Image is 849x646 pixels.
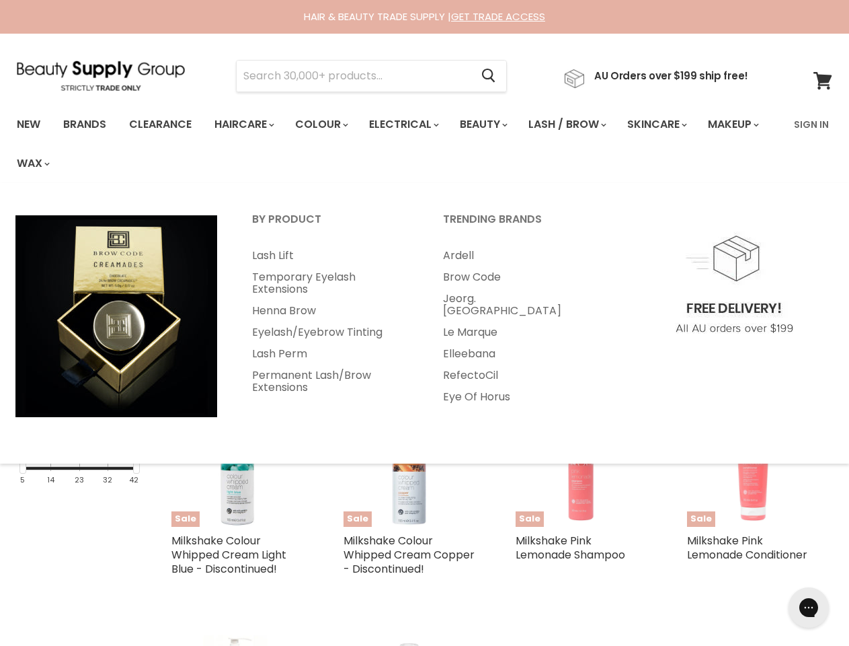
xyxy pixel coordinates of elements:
[47,476,54,485] div: 14
[285,110,356,139] a: Colour
[698,110,767,139] a: Makeup
[471,61,506,92] button: Search
[7,110,50,139] a: New
[235,300,423,322] a: Henna Brow
[617,110,695,139] a: Skincare
[687,511,715,527] span: Sale
[426,386,614,408] a: Eye Of Horus
[343,533,475,577] a: Milkshake Colour Whipped Cream Copper - Discontinued!
[516,511,544,527] span: Sale
[426,209,614,242] a: Trending Brands
[782,583,836,633] iframe: Gorgias live chat messenger
[516,533,625,563] a: Milkshake Pink Lemonade Shampoo
[687,533,807,563] a: Milkshake Pink Lemonade Conditioner
[236,60,507,92] form: Product
[426,245,614,266] a: Ardell
[235,245,423,398] ul: Main menu
[103,476,112,485] div: 32
[235,343,423,365] a: Lash Perm
[451,9,545,24] a: GET TRADE ACCESS
[235,209,423,242] a: By Product
[75,476,84,485] div: 23
[235,322,423,343] a: Eyelash/Eyebrow Tinting
[7,105,786,183] ul: Main menu
[237,61,471,92] input: Search
[129,476,138,485] div: 42
[235,365,423,398] a: Permanent Lash/Brow Extensions
[426,288,614,322] a: Jeorg. [GEOGRAPHIC_DATA]
[518,110,614,139] a: Lash / Brow
[426,322,614,343] a: Le Marque
[235,245,423,266] a: Lash Lift
[426,365,614,386] a: RefectoCil
[343,511,372,527] span: Sale
[426,245,614,408] ul: Main menu
[235,266,423,300] a: Temporary Eyelash Extensions
[7,149,58,178] a: Wax
[119,110,202,139] a: Clearance
[426,266,614,288] a: Brow Code
[426,343,614,365] a: Elleebana
[786,110,837,139] a: Sign In
[450,110,516,139] a: Beauty
[171,533,286,577] a: Milkshake Colour Whipped Cream Light Blue - Discontinued!
[171,511,200,527] span: Sale
[53,110,116,139] a: Brands
[359,110,447,139] a: Electrical
[204,110,282,139] a: Haircare
[20,476,25,485] div: 5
